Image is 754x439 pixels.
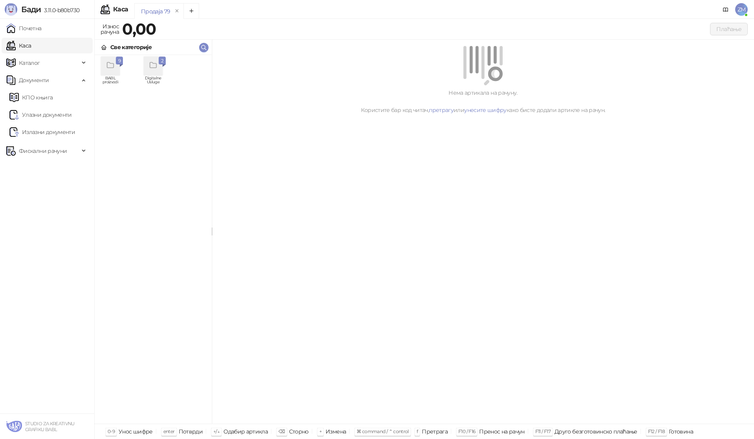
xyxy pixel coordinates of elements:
span: Документи [19,72,49,88]
strong: 0,00 [122,19,156,39]
a: Почетна [6,20,42,36]
button: Add tab [183,3,199,19]
span: 2 [160,57,164,65]
button: Плаћање [710,23,748,35]
div: Потврди [179,426,203,437]
a: Ulazni dokumentiУлазни документи [9,107,72,123]
span: + [319,428,322,434]
div: Друго безготовинско плаћање [555,426,637,437]
span: ⌫ [278,428,285,434]
span: 0-9 [108,428,115,434]
img: 64x64-companyLogo-4d0a4515-02ce-43d0-8af4-3da660a44a69.png [6,419,22,434]
span: Каталог [19,55,40,71]
a: унесите шифру [464,107,507,114]
span: F12 / F18 [648,428,665,434]
span: BABL proizvodi [98,76,123,88]
a: Каса [6,38,31,53]
a: Излазни документи [9,124,75,140]
div: Пренос на рачун [479,426,524,437]
span: ↑/↓ [213,428,220,434]
div: grid [95,55,212,424]
span: 3.11.0-b80b730 [41,7,79,14]
small: STUDIO ZA KREATIVNU GRAFIKU BABL [25,421,75,432]
div: Унос шифре [119,426,153,437]
span: Фискални рачуни [19,143,67,159]
button: remove [172,8,182,15]
div: Продаја 79 [141,7,170,16]
div: Готовина [669,426,693,437]
a: Документација [719,3,732,16]
span: Digitalne Usluge [141,76,166,88]
span: Бади [21,5,41,14]
div: Каса [113,6,128,13]
div: Претрага [422,426,448,437]
span: f [417,428,418,434]
span: enter [163,428,175,434]
img: Logo [5,3,17,16]
div: Све категорије [110,43,152,51]
a: претрагу [429,107,454,114]
div: Измена [326,426,346,437]
span: ZM [735,3,748,16]
a: KPO knjigaКПО књига [9,90,53,105]
span: F11 / F17 [535,428,551,434]
div: Износ рачуна [99,21,121,37]
span: F10 / F16 [458,428,475,434]
div: Одабир артикла [223,426,268,437]
span: 9 [117,57,121,65]
div: Сторно [289,426,309,437]
span: ⌘ command / ⌃ control [357,428,409,434]
div: Нема артикала на рачуну. Користите бар код читач, или како бисте додали артикле на рачун. [221,88,745,114]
